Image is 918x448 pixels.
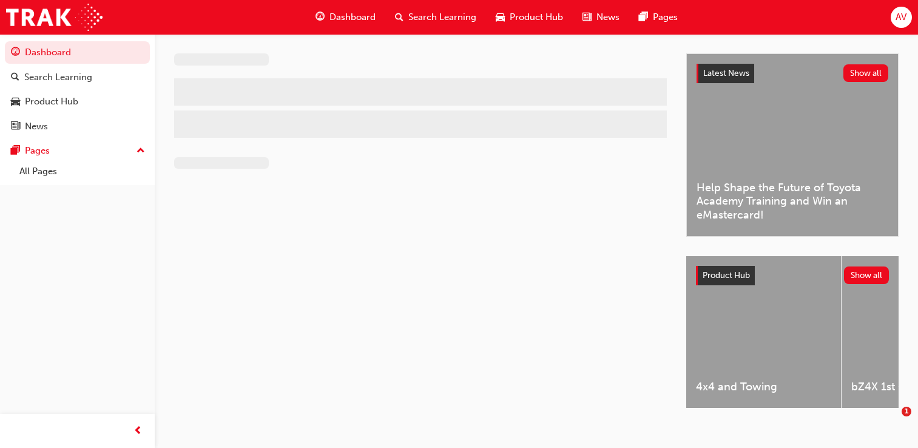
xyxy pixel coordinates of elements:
[385,5,486,30] a: search-iconSearch Learning
[686,53,899,237] a: Latest NewsShow allHelp Shape the Future of Toyota Academy Training and Win an eMastercard!
[877,407,906,436] iframe: Intercom live chat
[25,144,50,158] div: Pages
[5,140,150,162] button: Pages
[653,10,678,24] span: Pages
[6,4,103,31] img: Trak
[596,10,619,24] span: News
[703,68,749,78] span: Latest News
[629,5,687,30] a: pages-iconPages
[891,7,912,28] button: AV
[395,10,403,25] span: search-icon
[15,162,150,181] a: All Pages
[902,407,911,416] span: 1
[11,146,20,157] span: pages-icon
[11,121,20,132] span: news-icon
[696,266,889,285] a: Product HubShow all
[11,47,20,58] span: guage-icon
[408,10,476,24] span: Search Learning
[25,120,48,134] div: News
[686,256,841,408] a: 4x4 and Towing
[11,72,19,83] span: search-icon
[133,424,143,439] span: prev-icon
[137,143,145,159] span: up-icon
[510,10,563,24] span: Product Hub
[697,64,888,83] a: Latest NewsShow all
[697,181,888,222] span: Help Shape the Future of Toyota Academy Training and Win an eMastercard!
[573,5,629,30] a: news-iconNews
[5,39,150,140] button: DashboardSearch LearningProduct HubNews
[639,10,648,25] span: pages-icon
[486,5,573,30] a: car-iconProduct Hub
[306,5,385,30] a: guage-iconDashboard
[496,10,505,25] span: car-icon
[316,10,325,25] span: guage-icon
[5,41,150,64] a: Dashboard
[843,64,889,82] button: Show all
[703,270,750,280] span: Product Hub
[844,266,889,284] button: Show all
[25,95,78,109] div: Product Hub
[329,10,376,24] span: Dashboard
[696,380,831,394] span: 4x4 and Towing
[582,10,592,25] span: news-icon
[896,10,906,24] span: AV
[5,66,150,89] a: Search Learning
[11,97,20,107] span: car-icon
[5,90,150,113] a: Product Hub
[24,70,92,84] div: Search Learning
[5,115,150,138] a: News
